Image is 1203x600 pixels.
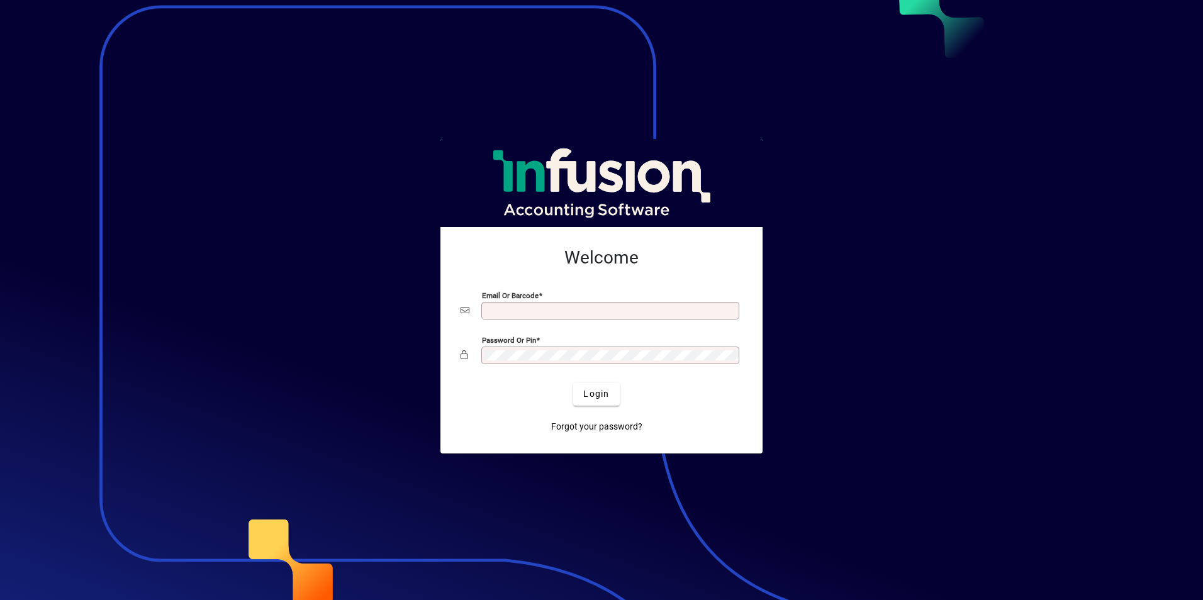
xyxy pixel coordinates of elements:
mat-label: Email or Barcode [482,291,539,299]
a: Forgot your password? [546,416,647,438]
span: Forgot your password? [551,420,642,433]
mat-label: Password or Pin [482,335,536,344]
button: Login [573,383,619,406]
span: Login [583,387,609,401]
h2: Welcome [461,247,742,269]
